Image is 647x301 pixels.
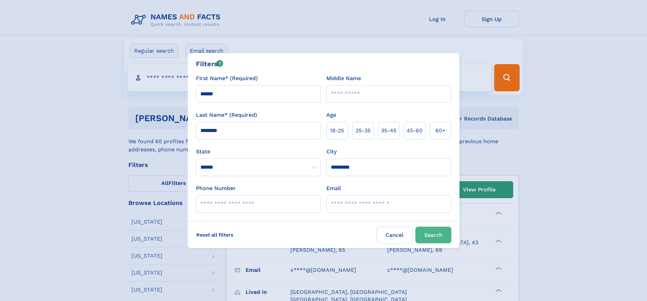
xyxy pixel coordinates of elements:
[196,184,236,192] label: Phone Number
[356,127,371,135] span: 25‑35
[196,59,223,69] div: Filters
[192,227,238,243] label: Reset all filters
[326,111,336,119] label: Age
[415,227,451,243] button: Search
[407,127,423,135] span: 45‑60
[196,148,321,156] label: State
[330,127,344,135] span: 18‑25
[435,127,446,135] span: 60+
[381,127,396,135] span: 35‑45
[196,74,258,82] label: First Name* (Required)
[196,111,257,119] label: Last Name* (Required)
[326,148,337,156] label: City
[326,74,361,82] label: Middle Name
[326,184,341,192] label: Email
[377,227,413,243] label: Cancel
